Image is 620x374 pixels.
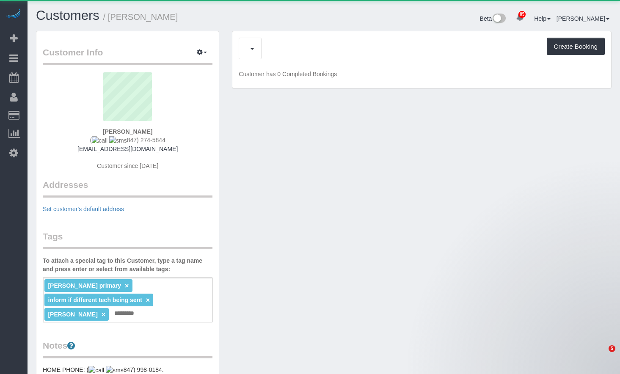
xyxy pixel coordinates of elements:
small: / [PERSON_NAME] [103,12,178,22]
iframe: Intercom live chat [591,345,612,366]
span: 5 [609,345,615,352]
span: ( 847) 274-5844 [90,137,165,143]
a: Help [534,15,551,22]
a: × [146,297,150,304]
label: To attach a special tag to this Customer, type a tag name and press enter or select from availabl... [43,256,212,273]
legend: Notes [43,339,212,358]
span: inform if different tech being sent [48,297,142,303]
span: [PERSON_NAME] [48,311,97,318]
a: Customers [36,8,99,23]
img: Automaid Logo [5,8,22,20]
a: [PERSON_NAME] [557,15,609,22]
button: Create Booking [547,38,605,55]
a: × [102,311,105,318]
span: HOME PHONE: ( 847) 998-0184. [43,366,164,373]
a: × [125,282,129,289]
p: Customer has 0 Completed Bookings [239,70,605,78]
span: [PERSON_NAME] primary [48,282,121,289]
span: 85 [518,11,526,18]
a: 85 [512,8,528,27]
legend: Tags [43,230,212,249]
legend: Customer Info [43,46,212,65]
img: call [92,136,107,145]
a: Set customer's default address [43,206,124,212]
a: Beta [480,15,506,22]
img: sms [109,136,127,145]
img: New interface [492,14,506,25]
span: Customer since [DATE] [97,162,158,169]
a: [EMAIL_ADDRESS][DOMAIN_NAME] [77,146,178,152]
strong: [PERSON_NAME] [103,128,152,135]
